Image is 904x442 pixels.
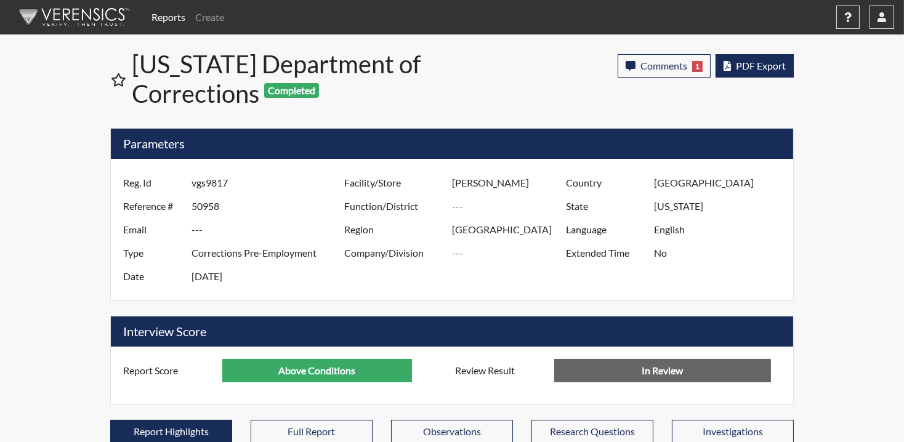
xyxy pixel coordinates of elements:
[114,195,192,218] label: Reference #
[335,218,452,241] label: Region
[654,218,790,241] input: ---
[452,218,569,241] input: ---
[192,265,347,288] input: ---
[452,171,569,195] input: ---
[692,61,703,72] span: 1
[452,241,569,265] input: ---
[446,359,554,382] label: Review Result
[114,171,192,195] label: Reg. Id
[111,129,793,159] h5: Parameters
[654,171,790,195] input: ---
[335,241,452,265] label: Company/Division
[618,54,711,78] button: Comments1
[335,195,452,218] label: Function/District
[557,241,654,265] label: Extended Time
[335,171,452,195] label: Facility/Store
[111,316,793,347] h5: Interview Score
[654,195,790,218] input: ---
[192,171,347,195] input: ---
[716,54,794,78] button: PDF Export
[452,195,569,218] input: ---
[654,241,790,265] input: ---
[557,195,654,218] label: State
[192,218,347,241] input: ---
[264,83,320,98] span: Completed
[132,49,454,108] h1: [US_STATE] Department of Corrections
[190,5,229,30] a: Create
[114,218,192,241] label: Email
[222,359,412,382] input: ---
[557,218,654,241] label: Language
[114,265,192,288] label: Date
[554,359,771,382] input: No Decision
[114,359,222,382] label: Report Score
[192,195,347,218] input: ---
[114,241,192,265] label: Type
[640,60,687,71] span: Comments
[147,5,190,30] a: Reports
[557,171,654,195] label: Country
[192,241,347,265] input: ---
[736,60,786,71] span: PDF Export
